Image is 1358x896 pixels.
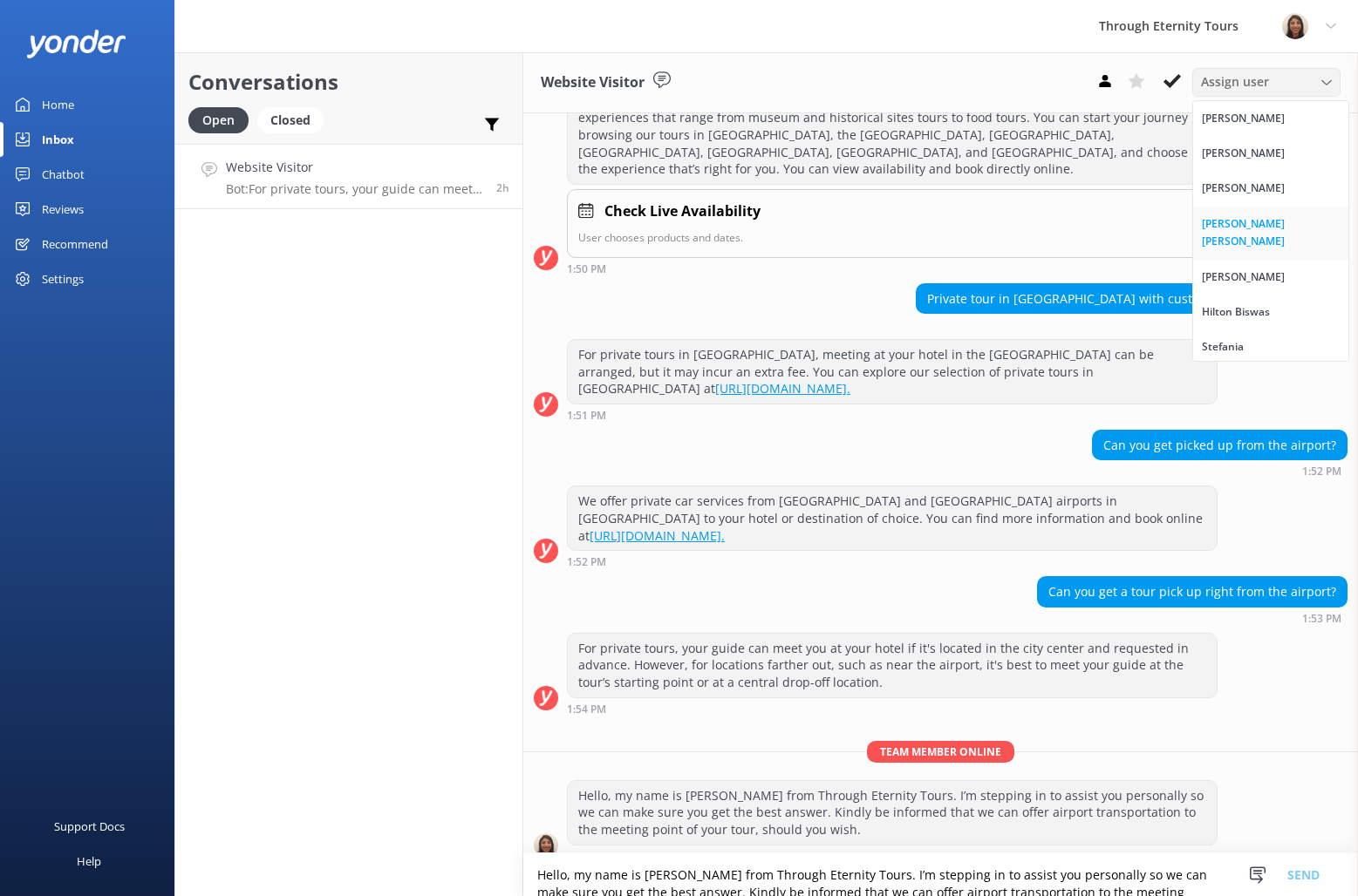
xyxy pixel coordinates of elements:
[42,192,84,227] div: Reviews
[175,144,522,209] a: Website VisitorBot:For private tours, your guide can meet you at your hotel if it's located in th...
[568,340,1217,404] div: For private tours in [GEOGRAPHIC_DATA], meeting at your hotel in the [GEOGRAPHIC_DATA] can be arr...
[1202,110,1285,127] div: [PERSON_NAME]
[1037,612,1348,624] div: Aug 29 2025 01:53pm (UTC +02:00) Europe/Amsterdam
[77,844,101,879] div: Help
[1202,180,1285,197] div: [PERSON_NAME]
[567,411,606,421] strong: 1:51 PM
[1202,338,1244,356] div: Stefania
[42,261,84,296] div: Settings
[1202,303,1270,321] div: Hilton Biswas
[42,227,108,261] div: Recommend
[226,158,483,177] h4: Website Visitor
[226,181,483,197] p: Bot: For private tours, your guide can meet you at your hotel if it's located in the city center ...
[867,741,1014,763] span: Team member online
[568,486,1217,550] div: We offer private car services from [GEOGRAPHIC_DATA] and [GEOGRAPHIC_DATA] airports in [GEOGRAPHI...
[793,852,836,862] span: • Unread
[1202,268,1285,286] div: [PERSON_NAME]
[1202,215,1340,251] div: [PERSON_NAME] [PERSON_NAME]
[567,850,1218,862] div: Aug 29 2025 04:04pm (UTC +02:00) Europe/Amsterdam
[54,809,125,844] div: Support Docs
[916,318,1348,330] div: Aug 29 2025 01:50pm (UTC +02:00) Europe/Amsterdam
[567,264,606,275] strong: 1:50 PM
[567,262,1218,275] div: Aug 29 2025 01:50pm (UTC +02:00) Europe/Amsterdam
[1302,614,1341,624] strong: 1:53 PM
[1202,145,1285,162] div: [PERSON_NAME]
[1282,13,1308,39] img: 725-1755267273.png
[567,703,1218,715] div: Aug 29 2025 01:54pm (UTC +02:00) Europe/Amsterdam
[568,86,1217,184] div: Can you tell me a bit more about where you are going? We have an amazing array of group and priva...
[188,110,257,129] a: Open
[567,557,606,567] strong: 1:52 PM
[1093,431,1347,460] div: Can you get picked up from the airport?
[541,71,645,94] h3: Website Visitor
[567,555,1218,567] div: Aug 29 2025 01:52pm (UTC +02:00) Europe/Amsterdam
[917,284,1347,314] div: Private tour in [GEOGRAPHIC_DATA] with custom pick up and drop off.
[618,852,787,862] span: [PERSON_NAME] [PERSON_NAME]
[567,704,606,715] strong: 1:54 PM
[568,781,1217,845] div: Hello, my name is [PERSON_NAME] from Through Eternity Tours. I’m stepping in to assist you person...
[715,380,850,397] a: [URL][DOMAIN_NAME].
[567,852,606,862] strong: 4:04 PM
[1201,72,1269,92] span: Assign user
[257,110,332,129] a: Closed
[42,87,74,122] div: Home
[604,200,761,223] h4: Check Live Availability
[188,65,509,98] h2: Conversations
[496,180,509,195] span: Aug 29 2025 01:53pm (UTC +02:00) Europe/Amsterdam
[42,122,74,157] div: Inbox
[567,409,1218,421] div: Aug 29 2025 01:51pm (UTC +02:00) Europe/Amsterdam
[1038,577,1347,607] div: Can you get a tour pick up right from the airport?
[590,527,725,544] a: [URL][DOMAIN_NAME].
[568,634,1217,697] div: For private tours, your guide can meet you at your hotel if it's located in the city center and r...
[188,107,249,133] div: Open
[1092,465,1348,477] div: Aug 29 2025 01:52pm (UTC +02:00) Europe/Amsterdam
[257,107,324,133] div: Closed
[1302,466,1341,477] strong: 1:52 PM
[578,229,1206,246] p: User chooses products and dates.
[26,30,126,58] img: yonder-white-logo.png
[1192,68,1341,96] div: Assign User
[42,157,85,192] div: Chatbot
